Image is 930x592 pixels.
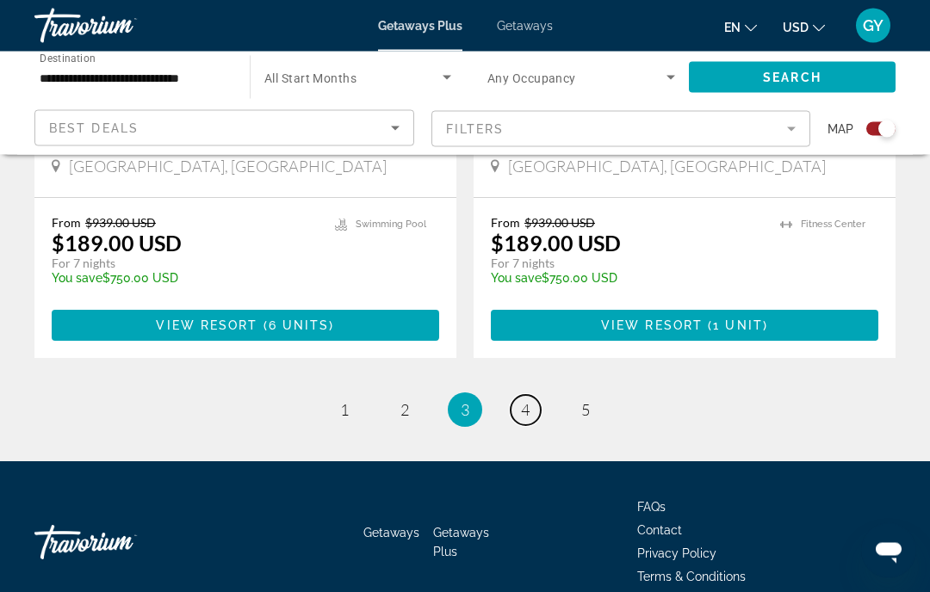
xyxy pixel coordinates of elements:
button: User Menu [851,8,896,44]
button: View Resort(6 units) [52,311,439,342]
span: View Resort [601,319,703,333]
span: 1 [340,401,349,420]
span: [GEOGRAPHIC_DATA], [GEOGRAPHIC_DATA] [69,157,387,176]
p: For 7 nights [52,256,318,272]
span: Fitness Center [801,219,865,231]
button: Change language [724,15,757,40]
span: 2 [400,401,409,420]
span: ( ) [703,319,768,333]
span: $939.00 USD [524,216,595,231]
span: 1 unit [713,319,763,333]
span: All Start Months [264,71,356,85]
a: Getaways Plus [378,19,462,33]
span: Any Occupancy [487,71,576,85]
span: Map [828,117,853,141]
button: Search [689,62,896,93]
button: View Resort(1 unit) [491,311,878,342]
a: Privacy Policy [637,547,716,561]
span: From [491,216,520,231]
p: For 7 nights [491,256,763,272]
p: $189.00 USD [52,231,182,256]
a: Contact [637,524,682,538]
p: $189.00 USD [491,231,621,256]
a: Travorium [34,517,207,569]
span: You save [52,272,102,286]
nav: Pagination [34,393,896,428]
p: $750.00 USD [52,272,318,286]
a: Getaways Plus [433,527,489,559]
span: From [52,216,81,231]
a: Getaways [363,527,419,540]
span: GY [863,17,883,34]
button: Change currency [783,15,825,40]
span: Destination [40,52,96,65]
span: $939.00 USD [85,216,156,231]
span: 3 [461,401,469,420]
span: 5 [581,401,590,420]
span: View Resort [156,319,257,333]
span: 4 [521,401,530,420]
a: Terms & Conditions [637,570,746,584]
span: Search [763,71,821,84]
iframe: Button to launch messaging window [861,523,916,578]
span: Swimming Pool [356,219,426,231]
span: You save [491,272,542,286]
span: Best Deals [49,121,139,135]
mat-select: Sort by [49,118,400,139]
a: FAQs [637,501,666,515]
span: ( ) [258,319,335,333]
span: USD [783,21,809,34]
span: 6 units [269,319,330,333]
p: $750.00 USD [491,272,763,286]
a: Getaways [497,19,553,33]
button: Filter [431,110,811,148]
a: Travorium [34,3,207,48]
span: en [724,21,741,34]
span: [GEOGRAPHIC_DATA], [GEOGRAPHIC_DATA] [508,157,826,176]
